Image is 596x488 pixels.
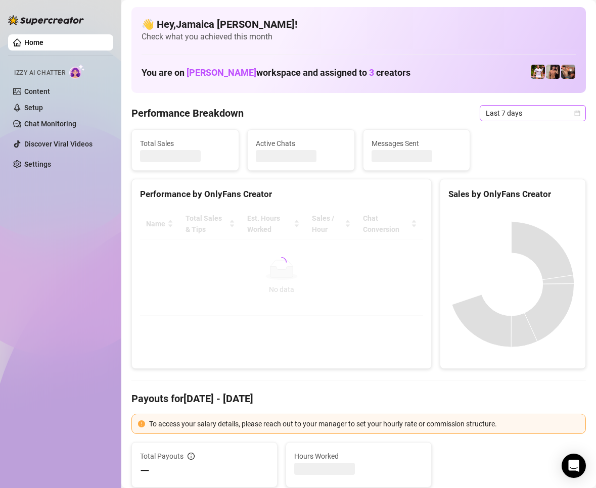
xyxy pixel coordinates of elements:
span: Messages Sent [372,138,462,149]
h4: 👋 Hey, Jamaica [PERSON_NAME] ! [142,17,576,31]
span: calendar [574,110,580,116]
span: loading [277,257,287,267]
a: Setup [24,104,43,112]
span: Total Payouts [140,451,184,462]
span: 3 [369,67,374,78]
span: [PERSON_NAME] [187,67,256,78]
a: Content [24,87,50,95]
span: Hours Worked [294,451,423,462]
div: To access your salary details, please reach out to your manager to set your hourly rate or commis... [149,418,579,429]
span: Active Chats [256,138,346,149]
a: Settings [24,160,51,168]
div: Sales by OnlyFans Creator [448,187,577,201]
div: Open Intercom Messenger [562,454,586,478]
span: Izzy AI Chatter [14,68,65,78]
a: Discover Viral Videos [24,140,93,148]
img: Zach [546,65,560,79]
span: Last 7 days [486,106,580,121]
img: logo-BBDzfeDw.svg [8,15,84,25]
h4: Payouts for [DATE] - [DATE] [131,392,586,406]
div: Performance by OnlyFans Creator [140,187,423,201]
img: Osvaldo [561,65,575,79]
span: Check what you achieved this month [142,31,576,42]
span: Total Sales [140,138,231,149]
img: Hector [531,65,545,79]
a: Chat Monitoring [24,120,76,128]
h1: You are on workspace and assigned to creators [142,67,410,78]
span: exclamation-circle [138,420,145,427]
img: AI Chatter [69,64,85,79]
span: info-circle [188,453,195,460]
h4: Performance Breakdown [131,106,244,120]
a: Home [24,38,43,46]
span: — [140,463,150,479]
